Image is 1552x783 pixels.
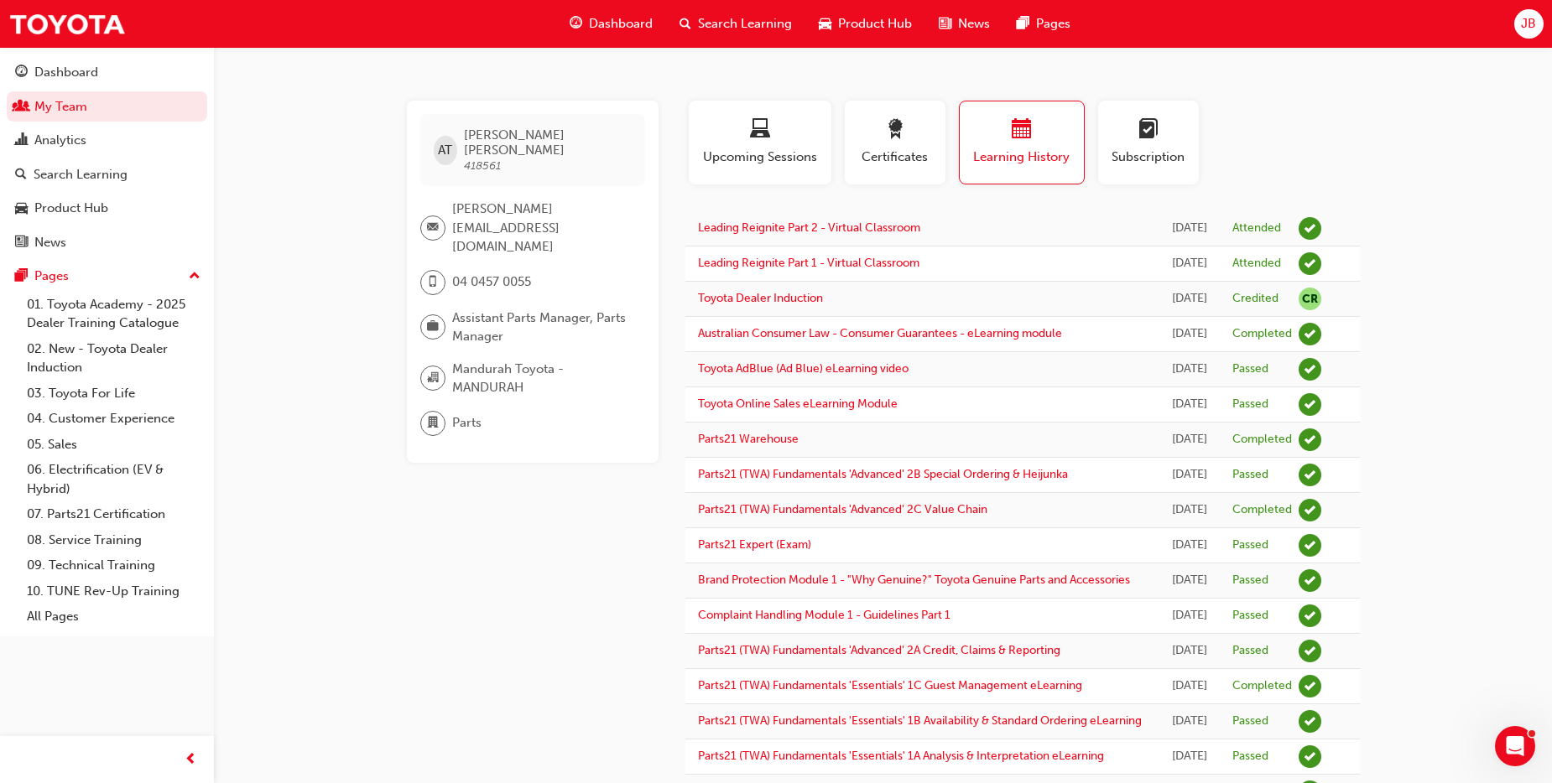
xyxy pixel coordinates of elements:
[8,5,126,43] img: Trak
[1299,393,1321,416] span: learningRecordVerb_PASS-icon
[20,292,207,336] a: 01. Toyota Academy - 2025 Dealer Training Catalogue
[1299,710,1321,733] span: learningRecordVerb_PASS-icon
[819,13,831,34] span: car-icon
[838,14,912,34] span: Product Hub
[1232,502,1292,518] div: Completed
[20,336,207,381] a: 02. New - Toyota Dealer Induction
[1098,101,1199,184] button: Subscription
[15,236,28,251] span: news-icon
[1232,643,1268,659] div: Passed
[15,168,27,183] span: search-icon
[1172,219,1207,238] div: Tue Jul 29 2025 12:00:00 GMT+0800 (Australian Western Standard Time)
[1003,7,1084,41] a: pages-iconPages
[20,552,207,578] a: 09. Technical Training
[452,360,632,397] span: Mandurah Toyota - MANDURAH
[185,749,197,770] span: prev-icon
[958,14,990,34] span: News
[1172,571,1207,590] div: Wed Jan 31 2024 11:59:11 GMT+0800 (Australian Western Standard Time)
[1232,573,1268,589] div: Passed
[925,7,1003,41] a: news-iconNews
[1299,569,1321,592] span: learningRecordVerb_PASS-icon
[698,573,1130,587] a: Brand Protection Module 1 - "Why Genuine?" Toyota Genuine Parts and Accessories
[452,413,482,433] span: Parts
[34,131,86,150] div: Analytics
[7,261,207,292] button: Pages
[15,269,28,284] span: pages-icon
[698,291,823,305] a: Toyota Dealer Induction
[701,148,819,167] span: Upcoming Sessions
[1299,604,1321,627] span: learningRecordVerb_PASS-icon
[452,309,632,346] span: Assistant Parts Manager, Parts Manager
[750,119,770,142] span: laptop-icon
[1017,13,1029,34] span: pages-icon
[570,13,582,34] span: guage-icon
[20,527,207,553] a: 08. Service Training
[698,432,799,446] a: Parts21 Warehouse
[464,158,501,173] span: 418561
[1299,745,1321,768] span: learningRecordVerb_PASS-icon
[20,457,207,501] a: 06. Electrification (EV & Hybrid)
[589,14,653,34] span: Dashboard
[857,148,933,167] span: Certificates
[1232,256,1281,272] div: Attended
[1232,467,1268,483] div: Passed
[1299,217,1321,240] span: learningRecordVerb_ATTEND-icon
[805,7,925,41] a: car-iconProduct Hub
[427,367,439,389] span: organisation-icon
[1172,430,1207,449] div: Thu Jun 13 2024 13:33:50 GMT+0800 (Australian Western Standard Time)
[698,467,1068,481] a: Parts21 (TWA) Fundamentals 'Advanced' 2B Special Ordering & Heijunka
[7,57,207,88] a: Dashboard
[1172,465,1207,485] div: Thu Jun 13 2024 11:32:38 GMT+0800 (Australian Western Standard Time)
[1299,534,1321,557] span: learningRecordVerb_PASS-icon
[1172,712,1207,731] div: Tue Jan 30 2024 14:46:52 GMT+0800 (Australian Western Standard Time)
[556,7,666,41] a: guage-iconDashboard
[1232,397,1268,412] div: Passed
[7,227,207,258] a: News
[1299,499,1321,521] span: learningRecordVerb_COMPLETE-icon
[698,537,811,552] a: Parts21 Expert (Exam)
[1172,254,1207,273] div: Wed May 07 2025 12:00:00 GMT+0800 (Australian Western Standard Time)
[15,201,28,216] span: car-icon
[34,267,69,286] div: Pages
[1232,713,1268,729] div: Passed
[1299,252,1321,275] span: learningRecordVerb_ATTEND-icon
[698,749,1104,763] a: Parts21 (TWA) Fundamentals 'Essentials' 1A Analysis & Interpretation eLearning
[1172,395,1207,414] div: Tue Aug 27 2024 13:57:09 GMT+0800 (Australian Western Standard Time)
[7,125,207,156] a: Analytics
[34,233,66,252] div: News
[698,608,950,622] a: Complaint Handling Module 1 - Guidelines Part 1
[464,127,631,158] span: [PERSON_NAME] [PERSON_NAME]
[698,361,909,376] a: Toyota AdBlue (Ad Blue) eLearning video
[666,7,805,41] a: search-iconSearch Learning
[1232,749,1268,765] div: Passed
[1111,148,1186,167] span: Subscription
[1521,14,1536,34] span: JB
[959,101,1085,184] button: Learning History
[1172,677,1207,696] div: Wed Jan 31 2024 10:46:03 GMT+0800 (Australian Western Standard Time)
[698,256,919,270] a: Leading Reignite Part 1 - Virtual Classroom
[1172,360,1207,379] div: Wed Sep 11 2024 13:01:21 GMT+0800 (Australian Western Standard Time)
[438,141,452,160] span: AT
[1036,14,1070,34] span: Pages
[1232,678,1292,694] div: Completed
[1495,726,1535,766] iframe: Intercom live chat
[15,133,28,148] span: chart-icon
[1172,289,1207,309] div: Tue Mar 25 2025 20:00:00 GMT+0800 (Australian Western Standard Time)
[34,199,108,218] div: Product Hub
[452,272,531,292] span: 04 0457 0055
[7,91,207,122] a: My Team
[1172,747,1207,766] div: Tue Jan 30 2024 14:04:52 GMT+0800 (Australian Western Standard Time)
[452,200,632,257] span: [PERSON_NAME][EMAIL_ADDRESS][DOMAIN_NAME]
[1299,358,1321,381] span: learningRecordVerb_PASS-icon
[698,14,792,34] span: Search Learning
[7,159,207,190] a: Search Learning
[1172,536,1207,555] div: Thu May 16 2024 11:55:22 GMT+0800 (Australian Western Standard Time)
[698,220,920,235] a: Leading Reignite Part 2 - Virtual Classroom
[698,713,1142,728] a: Parts21 (TWA) Fundamentals 'Essentials' 1B Availability & Standard Ordering eLearning
[20,381,207,407] a: 03. Toyota For Life
[7,193,207,224] a: Product Hub
[34,63,98,82] div: Dashboard
[1299,323,1321,345] span: learningRecordVerb_COMPLETE-icon
[20,501,207,527] a: 07. Parts21 Certification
